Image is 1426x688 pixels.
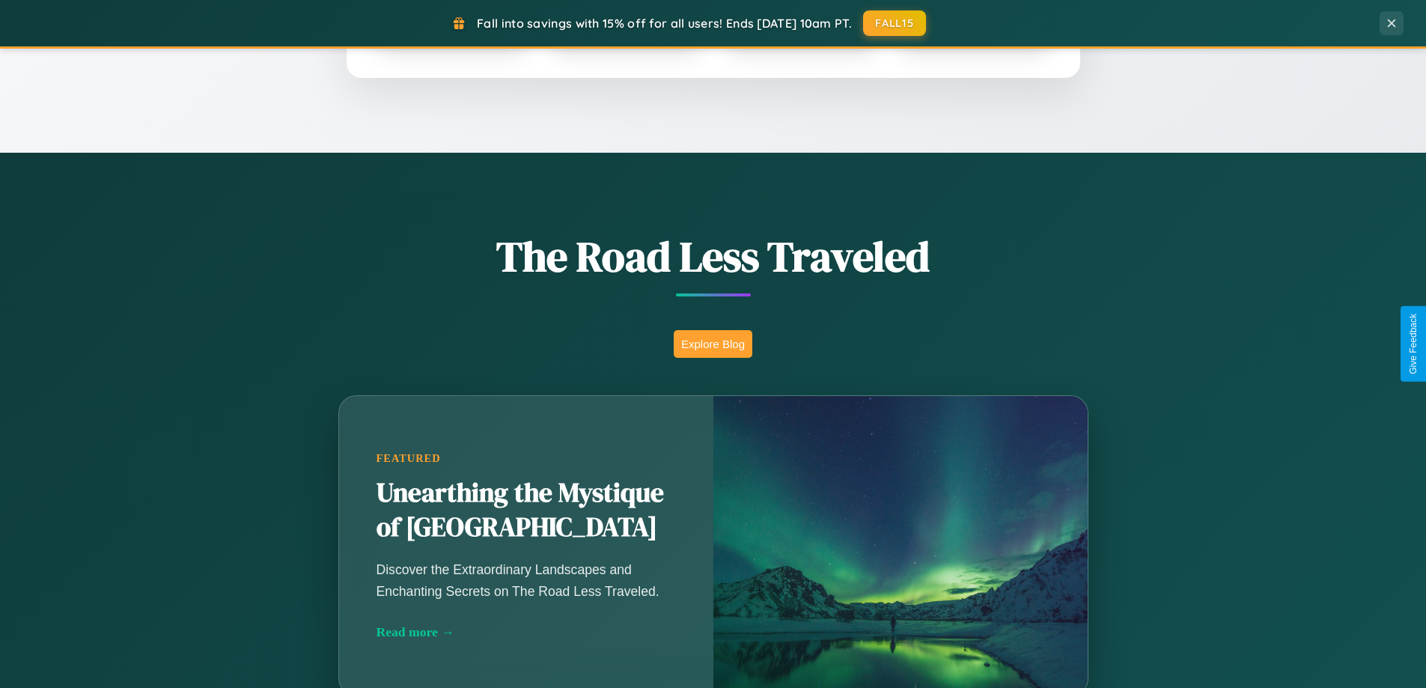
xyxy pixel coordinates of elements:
button: FALL15 [863,10,926,36]
div: Read more → [377,624,676,640]
span: Fall into savings with 15% off for all users! Ends [DATE] 10am PT. [477,16,852,31]
div: Give Feedback [1408,314,1419,374]
p: Discover the Extraordinary Landscapes and Enchanting Secrets on The Road Less Traveled. [377,559,676,601]
h2: Unearthing the Mystique of [GEOGRAPHIC_DATA] [377,476,676,545]
h1: The Road Less Traveled [264,228,1163,285]
div: Featured [377,452,676,465]
button: Explore Blog [674,330,752,358]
